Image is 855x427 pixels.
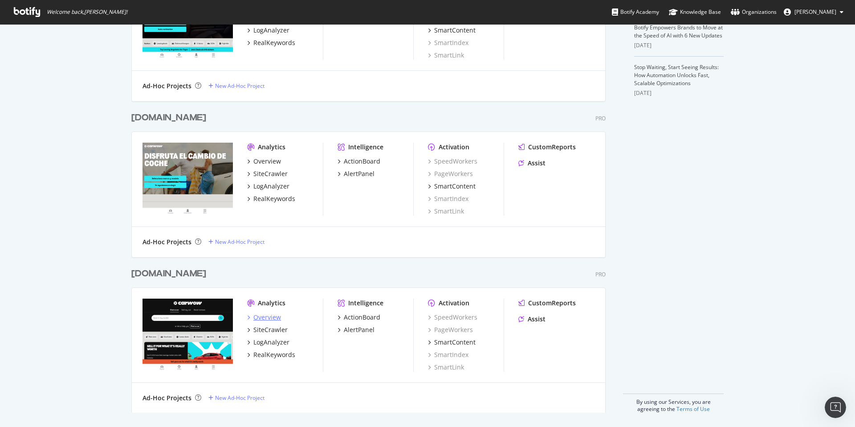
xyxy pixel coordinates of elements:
[676,405,710,413] a: Terms of Use
[518,143,576,152] a: CustomReports
[428,194,468,203] a: SmartIndex
[247,338,289,347] a: LogAnalyzer
[434,182,476,191] div: SmartContent
[47,8,127,16] span: Welcome back, [PERSON_NAME] !
[247,182,289,191] a: LogAnalyzer
[338,157,380,166] a: ActionBoard
[247,169,288,178] a: SiteCrawler
[208,238,265,246] a: New Ad-Hoc Project
[208,82,265,90] a: New Ad-Hoc Project
[434,26,476,35] div: SmartContent
[215,394,265,402] div: New Ad-Hoc Project
[634,89,724,97] div: [DATE]
[253,26,289,35] div: LogAnalyzer
[428,350,468,359] a: SmartIndex
[825,397,846,418] iframe: Intercom live chat
[634,24,723,39] a: Botify Empowers Brands to Move at the Speed of AI with 6 New Updates
[338,325,375,334] a: AlertPanel
[428,157,477,166] a: SpeedWorkers
[215,82,265,90] div: New Ad-Hoc Project
[338,313,380,322] a: ActionBoard
[528,315,546,324] div: Assist
[595,271,606,278] div: Pro
[253,169,288,178] div: SiteCrawler
[428,338,476,347] a: SmartContent
[518,299,576,308] a: CustomReports
[344,169,375,178] div: AlertPanel
[253,182,289,191] div: LogAnalyzer
[794,8,836,16] span: Ting Liu
[208,394,265,402] a: New Ad-Hoc Project
[247,350,295,359] a: RealKeywords
[439,143,469,152] div: Activation
[247,38,295,47] a: RealKeywords
[258,299,285,308] div: Analytics
[142,82,191,90] div: Ad-Hoc Projects
[528,159,546,168] div: Assist
[253,194,295,203] div: RealKeywords
[253,338,289,347] div: LogAnalyzer
[131,111,210,124] a: [DOMAIN_NAME]
[428,51,464,60] a: SmartLink
[338,169,375,178] a: AlertPanel
[247,157,281,166] a: Overview
[669,8,721,16] div: Knowledge Base
[623,394,724,413] div: By using our Services, you are agreeing to the
[612,8,659,16] div: Botify Academy
[142,394,191,402] div: Ad-Hoc Projects
[253,350,295,359] div: RealKeywords
[131,111,206,124] div: [DOMAIN_NAME]
[247,313,281,322] a: Overview
[142,299,233,371] img: www.carwow.co.uk
[634,63,719,87] a: Stop Waiting, Start Seeing Results: How Automation Unlocks Fast, Scalable Optimizations
[518,159,546,168] a: Assist
[428,363,464,372] a: SmartLink
[428,207,464,216] a: SmartLink
[258,143,285,152] div: Analytics
[428,38,468,47] a: SmartIndex
[344,313,380,322] div: ActionBoard
[344,325,375,334] div: AlertPanel
[777,5,851,19] button: [PERSON_NAME]
[253,325,288,334] div: SiteCrawler
[595,115,606,122] div: Pro
[344,157,380,166] div: ActionBoard
[253,38,295,47] div: RealKeywords
[247,26,289,35] a: LogAnalyzer
[434,338,476,347] div: SmartContent
[253,157,281,166] div: Overview
[428,169,473,178] a: PageWorkers
[131,267,206,280] div: [DOMAIN_NAME]
[528,143,576,152] div: CustomReports
[634,41,724,49] div: [DATE]
[528,299,576,308] div: CustomReports
[428,313,477,322] a: SpeedWorkers
[348,299,383,308] div: Intelligence
[247,325,288,334] a: SiteCrawler
[131,267,210,280] a: [DOMAIN_NAME]
[428,182,476,191] a: SmartContent
[253,313,281,322] div: Overview
[518,315,546,324] a: Assist
[348,143,383,152] div: Intelligence
[428,26,476,35] a: SmartContent
[215,238,265,246] div: New Ad-Hoc Project
[142,238,191,246] div: Ad-Hoc Projects
[439,299,469,308] div: Activation
[247,194,295,203] a: RealKeywords
[428,325,473,334] a: PageWorkers
[142,143,233,215] img: www.carwow.es
[731,8,777,16] div: Organizations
